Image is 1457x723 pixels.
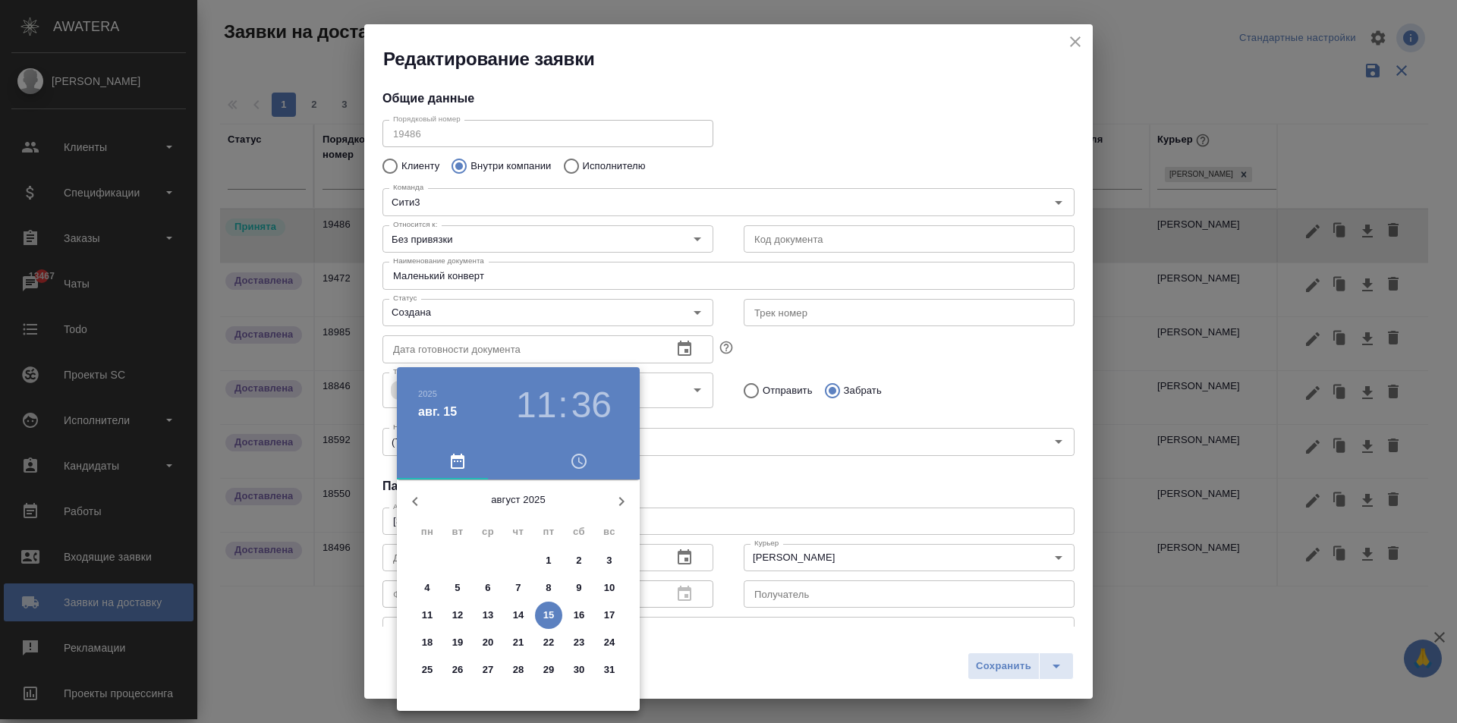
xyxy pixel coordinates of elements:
button: 11 [414,602,441,629]
p: 6 [485,580,490,596]
button: 6 [474,574,502,602]
button: 11 [516,384,556,426]
p: 4 [424,580,430,596]
button: 16 [565,602,593,629]
p: 27 [483,662,494,677]
button: 30 [565,656,593,684]
p: 3 [606,553,612,568]
button: авг. 15 [418,403,457,421]
button: 7 [505,574,532,602]
button: 15 [535,602,562,629]
button: 4 [414,574,441,602]
p: 10 [604,580,615,596]
span: чт [505,524,532,539]
button: 14 [505,602,532,629]
p: август 2025 [433,492,603,508]
p: 20 [483,635,494,650]
p: 28 [513,662,524,677]
button: 10 [596,574,623,602]
p: 26 [452,662,464,677]
p: 31 [604,662,615,677]
button: 18 [414,629,441,656]
span: ср [474,524,502,539]
p: 30 [574,662,585,677]
span: сб [565,524,593,539]
p: 1 [546,553,551,568]
p: 13 [483,608,494,623]
p: 11 [422,608,433,623]
button: 29 [535,656,562,684]
button: 21 [505,629,532,656]
p: 7 [515,580,521,596]
p: 16 [574,608,585,623]
button: 8 [535,574,562,602]
button: 22 [535,629,562,656]
button: 3 [596,547,623,574]
button: 36 [571,384,612,426]
span: вс [596,524,623,539]
button: 24 [596,629,623,656]
span: пт [535,524,562,539]
span: вт [444,524,471,539]
p: 24 [604,635,615,650]
button: 31 [596,656,623,684]
p: 2 [576,553,581,568]
p: 5 [455,580,460,596]
p: 17 [604,608,615,623]
p: 22 [543,635,555,650]
button: 5 [444,574,471,602]
button: 17 [596,602,623,629]
button: 2025 [418,389,437,398]
button: 9 [565,574,593,602]
p: 18 [422,635,433,650]
p: 15 [543,608,555,623]
h3: : [558,384,568,426]
p: 8 [546,580,551,596]
p: 29 [543,662,555,677]
button: 19 [444,629,471,656]
button: 2 [565,547,593,574]
p: 25 [422,662,433,677]
p: 21 [513,635,524,650]
p: 12 [452,608,464,623]
button: 13 [474,602,502,629]
button: 26 [444,656,471,684]
button: 27 [474,656,502,684]
p: 19 [452,635,464,650]
button: 12 [444,602,471,629]
p: 14 [513,608,524,623]
button: 28 [505,656,532,684]
p: 23 [574,635,585,650]
button: 25 [414,656,441,684]
button: 1 [535,547,562,574]
button: 20 [474,629,502,656]
p: 9 [576,580,581,596]
button: 23 [565,629,593,656]
span: пн [414,524,441,539]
